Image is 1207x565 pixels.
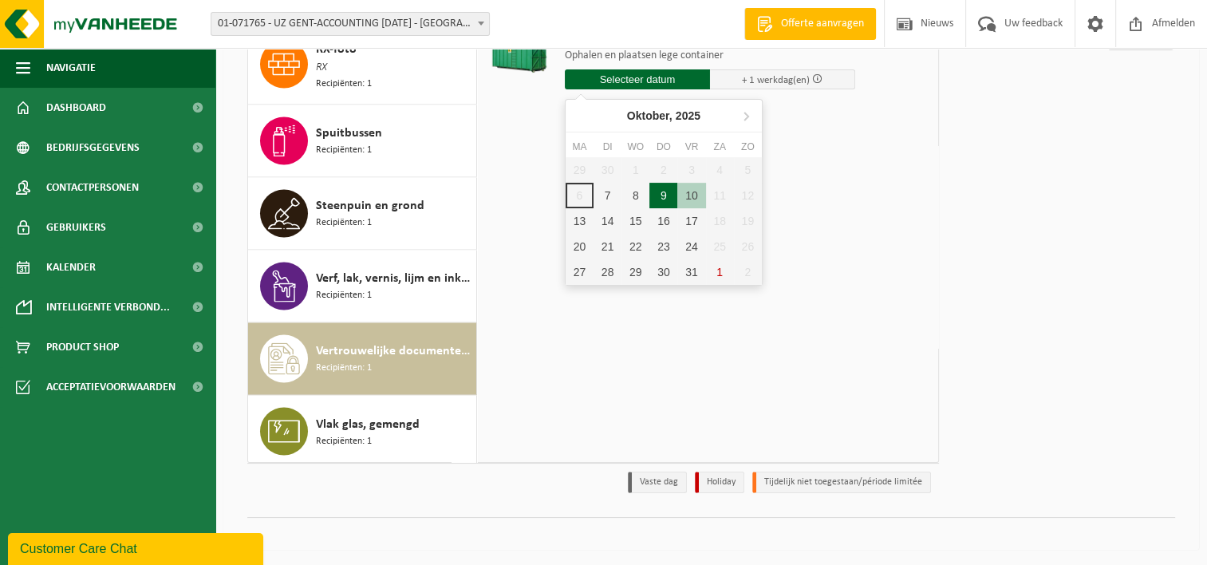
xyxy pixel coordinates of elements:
[316,143,372,158] span: Recipiënten: 1
[621,208,649,234] div: 15
[316,288,372,303] span: Recipiënten: 1
[621,139,649,155] div: wo
[316,40,357,59] span: RX-foto
[316,196,424,215] span: Steenpuin en grond
[649,234,677,259] div: 23
[316,59,327,77] span: RX
[594,139,621,155] div: di
[211,13,489,35] span: 01-071765 - UZ GENT-ACCOUNTING 0 BC - GENT
[649,139,677,155] div: do
[248,250,477,322] button: Verf, lak, vernis, lijm en inkt, industrieel in kleinverpakking Recipiënten: 1
[46,88,106,128] span: Dashboard
[566,139,594,155] div: ma
[565,50,855,61] p: Ophalen en plaatsen lege container
[248,395,477,467] button: Vlak glas, gemengd Recipiënten: 1
[677,183,705,208] div: 10
[752,472,931,493] li: Tijdelijk niet toegestaan/période limitée
[695,472,744,493] li: Holiday
[594,183,621,208] div: 7
[677,234,705,259] div: 24
[316,124,382,143] span: Spuitbussen
[676,110,700,121] i: 2025
[649,259,677,285] div: 30
[566,259,594,285] div: 27
[677,259,705,285] div: 31
[621,183,649,208] div: 8
[316,77,372,92] span: Recipiënten: 1
[649,183,677,208] div: 9
[46,287,170,327] span: Intelligente verbond...
[594,259,621,285] div: 28
[46,48,96,88] span: Navigatie
[594,208,621,234] div: 14
[734,139,762,155] div: zo
[316,342,472,361] span: Vertrouwelijke documenten (recyclage)
[566,234,594,259] div: 20
[677,139,705,155] div: vr
[649,208,677,234] div: 16
[46,247,96,287] span: Kalender
[316,361,372,376] span: Recipiënten: 1
[316,269,472,288] span: Verf, lak, vernis, lijm en inkt, industrieel in kleinverpakking
[628,472,687,493] li: Vaste dag
[744,8,876,40] a: Offerte aanvragen
[46,128,140,168] span: Bedrijfsgegevens
[46,168,139,207] span: Contactpersonen
[211,12,490,36] span: 01-071765 - UZ GENT-ACCOUNTING 0 BC - GENT
[248,177,477,250] button: Steenpuin en grond Recipiënten: 1
[46,367,176,407] span: Acceptatievoorwaarden
[706,139,734,155] div: za
[248,322,477,395] button: Vertrouwelijke documenten (recyclage) Recipiënten: 1
[248,28,477,105] button: RX-foto RX Recipiënten: 1
[46,207,106,247] span: Gebruikers
[594,234,621,259] div: 21
[316,414,420,433] span: Vlak glas, gemengd
[248,105,477,177] button: Spuitbussen Recipiënten: 1
[621,234,649,259] div: 22
[565,69,710,89] input: Selecteer datum
[621,259,649,285] div: 29
[8,530,266,565] iframe: chat widget
[316,215,372,231] span: Recipiënten: 1
[566,208,594,234] div: 13
[677,208,705,234] div: 17
[621,103,707,128] div: Oktober,
[46,327,119,367] span: Product Shop
[742,75,810,85] span: + 1 werkdag(en)
[777,16,868,32] span: Offerte aanvragen
[316,433,372,448] span: Recipiënten: 1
